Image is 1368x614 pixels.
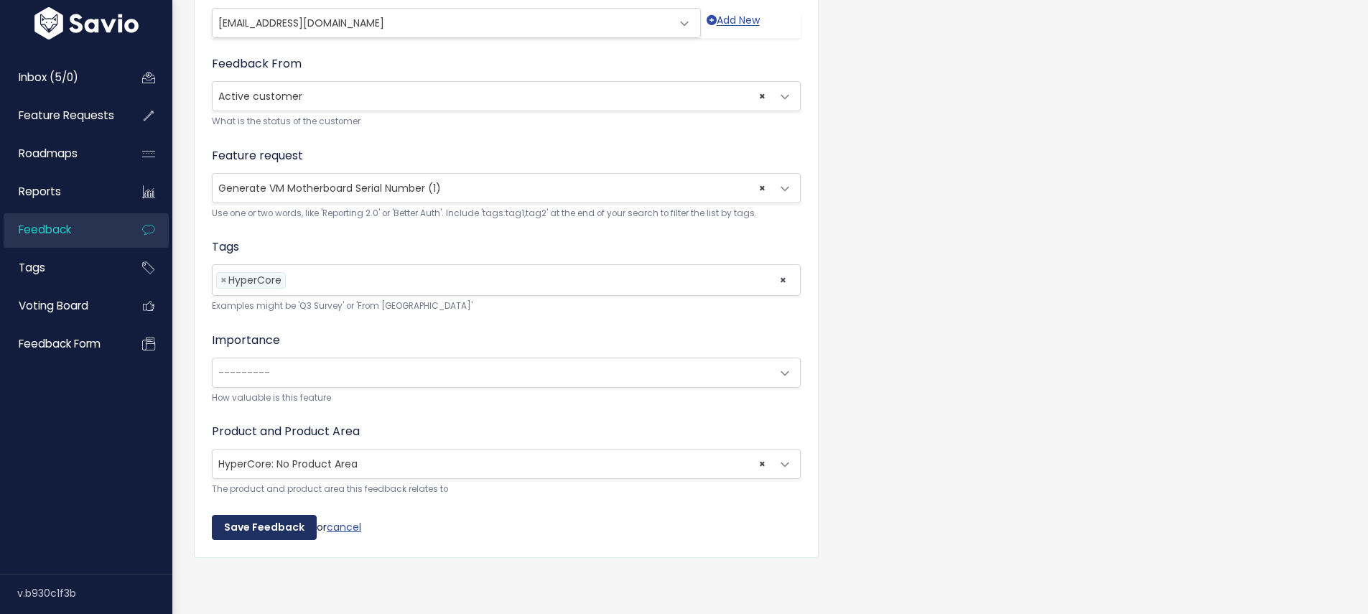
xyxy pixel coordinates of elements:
a: Feature Requests [4,99,119,132]
label: Product and Product Area [212,423,360,440]
small: The product and product area this feedback relates to [212,482,801,497]
span: HyperCore: No Product Area [212,449,801,479]
span: × [220,273,227,288]
img: logo-white.9d6f32f41409.svg [31,7,142,39]
li: HyperCore [216,272,286,289]
span: Generate VM Motherboard Serial Number (1) [212,173,801,203]
small: What is the status of the customer [212,114,801,129]
a: Feedback form [4,327,119,361]
a: Reports [4,175,119,208]
span: Generate VM Motherboard Serial Number (1) [213,174,771,203]
span: Roadmaps [19,146,78,161]
a: cancel [327,519,361,534]
a: Feedback [4,213,119,246]
span: Feedback form [19,336,101,351]
label: Feature request [212,147,303,164]
span: × [779,265,787,295]
a: Roadmaps [4,137,119,170]
span: Inbox (5/0) [19,70,78,85]
span: Feedback [19,222,71,237]
a: Inbox (5/0) [4,61,119,94]
span: HyperCore [228,273,281,287]
a: Voting Board [4,289,119,322]
span: Voting Board [19,298,88,313]
a: Tags [4,251,119,284]
span: × [759,82,766,111]
span: --------- [218,366,270,380]
span: Generate VM Motherboard Serial Number (1) [218,181,441,195]
a: Add New [707,11,760,38]
span: × [759,450,766,478]
span: HyperCore: No Product Area [213,450,771,478]
label: Importance [212,332,280,349]
label: Feedback From [212,55,302,73]
span: bdeem@wsystems.com [213,9,671,37]
span: bdeem@wsystems.com [212,8,701,38]
small: How valuable is this feature [212,391,801,406]
div: v.b930c1f3b [17,575,172,612]
span: Feature Requests [19,108,114,123]
label: Tags [212,238,239,256]
span: Active customer [212,81,801,111]
small: Use one or two words, like 'Reporting 2.0' or 'Better Auth'. Include 'tags:tag1,tag2' at the end ... [212,206,801,221]
span: Reports [19,184,61,199]
span: Active customer [213,82,771,111]
input: Save Feedback [212,515,317,541]
span: [EMAIL_ADDRESS][DOMAIN_NAME] [218,16,384,30]
span: × [759,174,766,203]
small: Examples might be 'Q3 Survey' or 'From [GEOGRAPHIC_DATA]' [212,299,801,314]
span: Tags [19,260,45,275]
